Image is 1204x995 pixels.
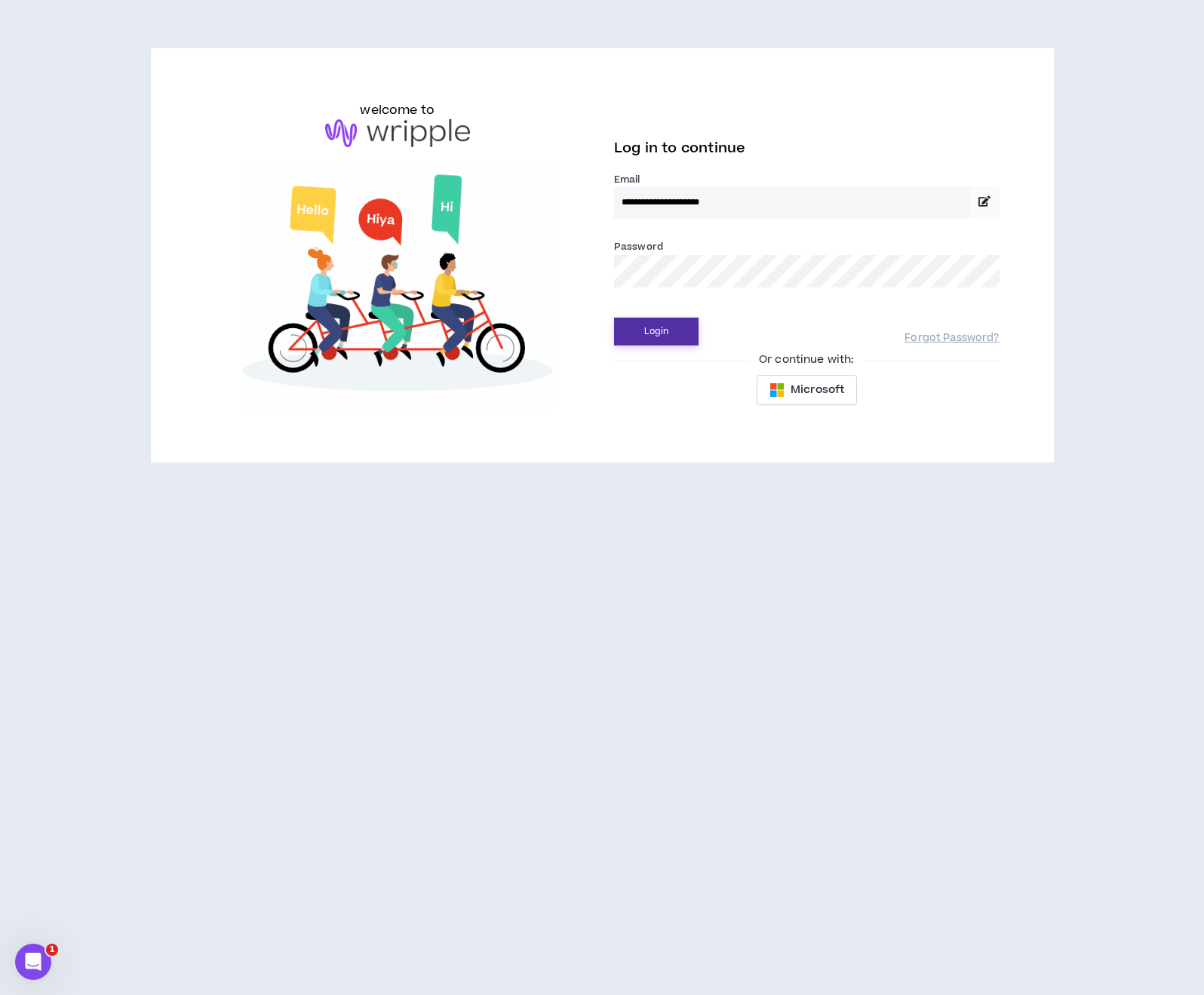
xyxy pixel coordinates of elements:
[614,240,663,253] label: Password
[205,162,591,410] img: Welcome to Wripple
[360,101,435,119] h6: welcome to
[905,331,999,345] a: Forgot Password?
[757,375,857,405] button: Microsoft
[791,382,844,398] span: Microsoft
[614,318,699,345] button: Login
[15,944,51,980] iframe: Intercom live chat
[614,139,745,158] span: Log in to continue
[46,944,58,956] span: 1
[325,119,470,148] img: logo-brand.png
[748,352,865,368] span: Or continue with:
[614,173,1000,186] label: Email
